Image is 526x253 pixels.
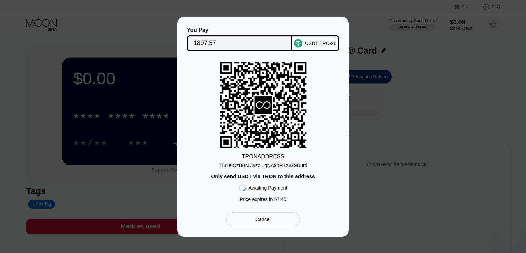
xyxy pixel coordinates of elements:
[305,41,337,46] div: USDT TRC-20
[249,185,287,191] div: Awaiting Payment
[242,154,284,160] div: TRON ADDRESS
[226,212,300,226] div: Cancel
[256,216,271,223] div: Cancel
[274,197,286,202] span: 57 : 45
[498,225,520,247] iframe: Button to launch messaging window
[187,27,293,33] div: You Pay
[219,160,307,168] div: TBrH6QzBBrJCvzo...qNA9hFBXvZ9Durd
[219,163,307,168] div: TBrH6QzBBrJCvzo...qNA9hFBXvZ9Durd
[188,27,338,51] div: You PayUSDT TRC-20
[211,173,315,179] div: Only send USDT via TRON to this address
[240,197,286,202] div: Price expires in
